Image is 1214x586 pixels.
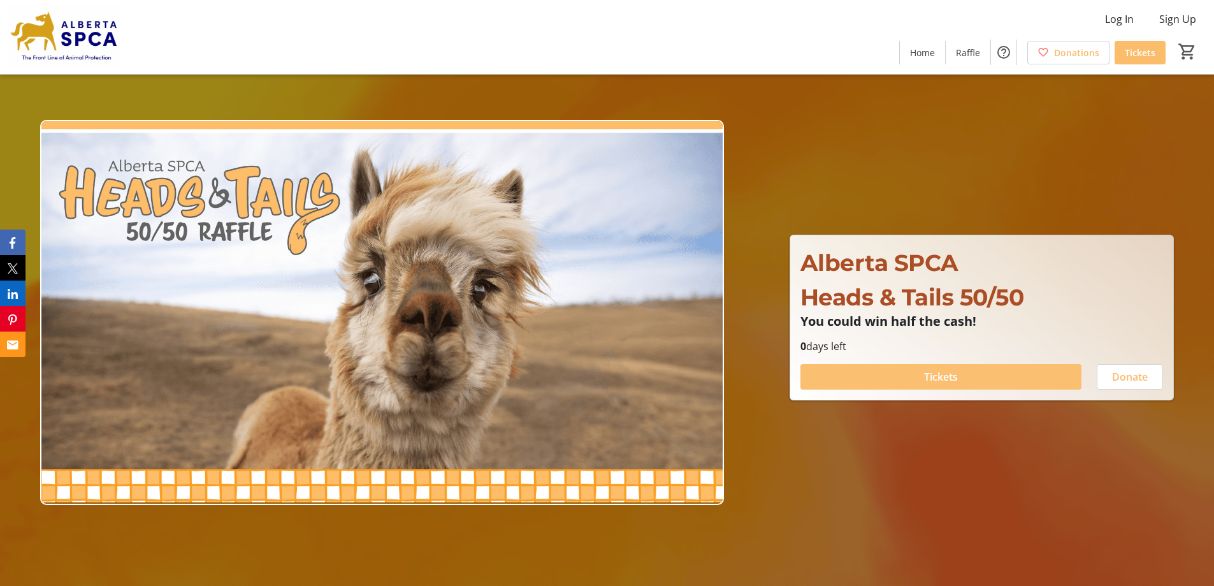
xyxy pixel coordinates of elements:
p: You could win half the cash! [800,314,1163,328]
span: Home [910,46,935,59]
a: Tickets [1115,41,1166,64]
span: Sign Up [1159,11,1196,27]
img: Campaign CTA Media Photo [40,120,724,505]
button: Log In [1095,9,1144,29]
button: Donate [1097,364,1163,390]
span: Log In [1105,11,1134,27]
img: Alberta SPCA's Logo [8,5,121,69]
span: 0 [800,339,806,353]
span: Alberta SPCA [800,249,958,277]
span: Donations [1054,46,1099,59]
span: Tickets [1125,46,1155,59]
a: Raffle [946,41,990,64]
button: Help [991,40,1016,65]
button: Tickets [800,364,1081,390]
button: Sign Up [1149,9,1206,29]
span: Tickets [924,369,958,385]
p: days left [800,339,1163,354]
span: Donate [1112,369,1148,385]
span: Heads & Tails 50/50 [800,283,1024,311]
a: Donations [1027,41,1109,64]
a: Home [900,41,945,64]
button: Cart [1176,40,1199,63]
span: Raffle [956,46,980,59]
